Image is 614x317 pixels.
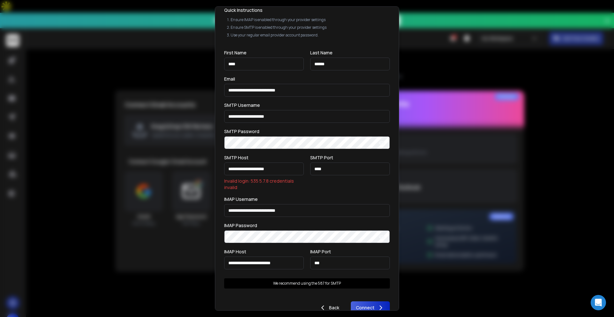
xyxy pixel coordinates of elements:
li: Ensure IMAP is enabled through your provider settings [231,17,390,22]
button: Connect [351,301,390,314]
label: SMTP Username [224,103,260,107]
h2: Quick Instructions [224,7,390,13]
label: Last Name [310,51,333,55]
label: SMTP Port [310,155,333,160]
li: Use your regular email provider account password. [231,33,390,38]
button: Back [314,301,344,314]
p: Invalid login: 535 5.7.8 credentials invalid [224,178,304,191]
label: IMAP Username [224,197,258,202]
label: First Name [224,51,247,55]
label: SMTP Password [224,129,259,134]
div: Open Intercom Messenger [591,295,606,310]
label: Email [224,77,235,81]
p: We recommend using the 587 for SMTP [273,281,341,286]
label: SMTP Host [224,155,248,160]
label: IMAP Port [310,250,331,254]
label: IMAP Password [224,223,257,228]
label: IMAP Host [224,250,246,254]
li: Ensure SMTP is enabled through your provider settings [231,25,390,30]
